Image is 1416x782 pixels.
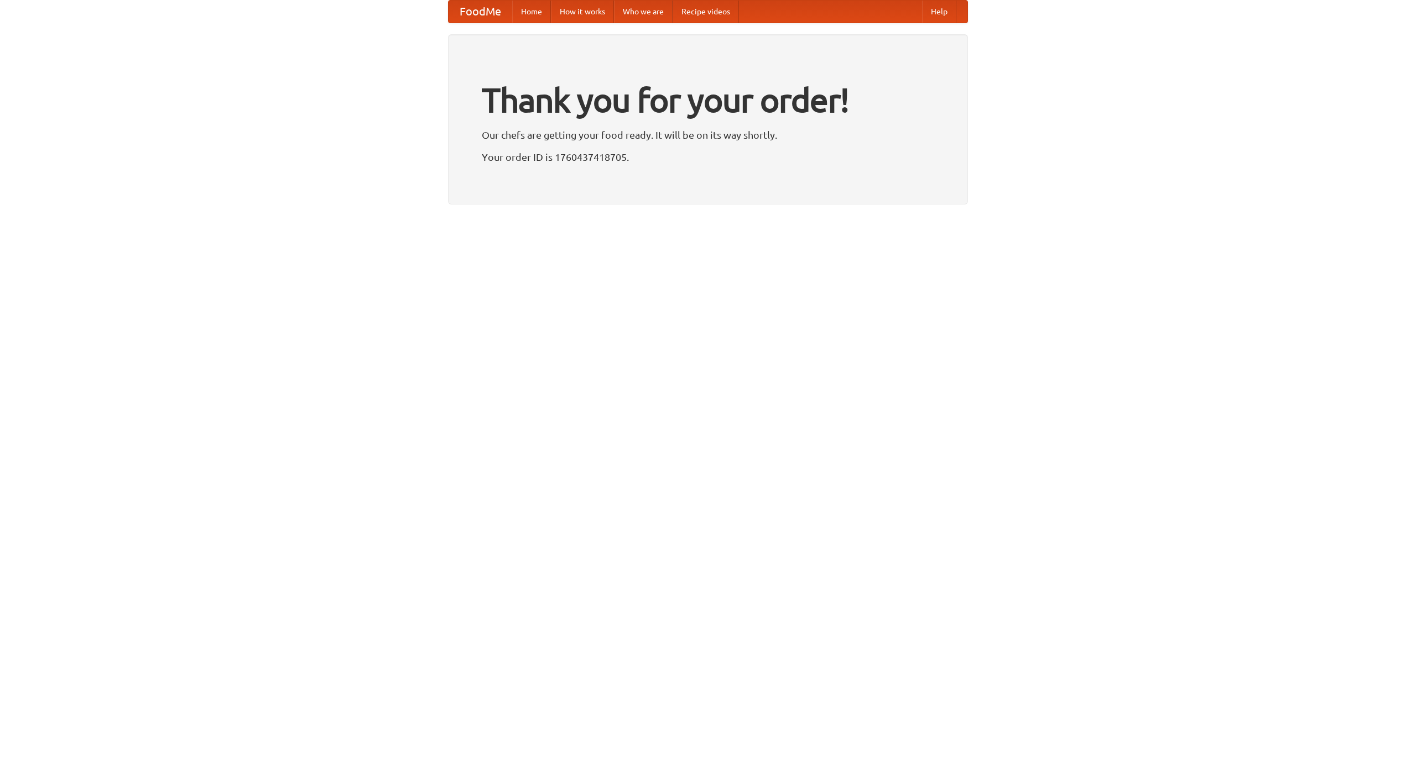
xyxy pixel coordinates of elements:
p: Your order ID is 1760437418705. [482,149,934,165]
a: How it works [551,1,614,23]
p: Our chefs are getting your food ready. It will be on its way shortly. [482,127,934,143]
a: Help [922,1,956,23]
h1: Thank you for your order! [482,74,934,127]
a: Recipe videos [673,1,739,23]
a: Home [512,1,551,23]
a: Who we are [614,1,673,23]
a: FoodMe [449,1,512,23]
